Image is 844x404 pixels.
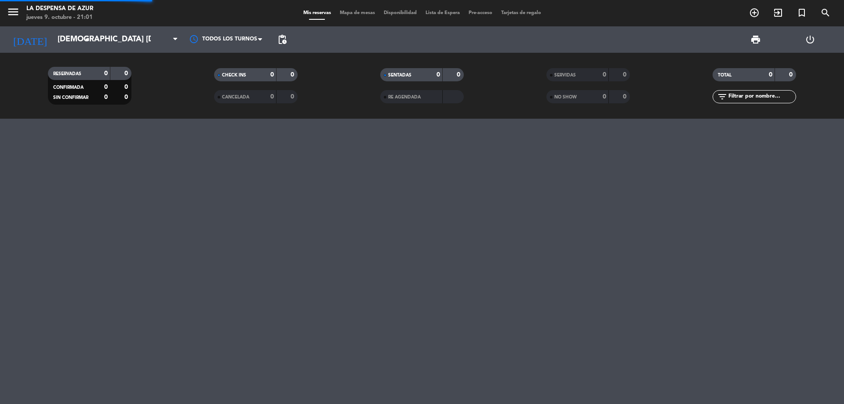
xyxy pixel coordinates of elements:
span: Disponibilidad [379,11,421,15]
strong: 0 [789,72,794,78]
span: SENTADAS [388,73,411,77]
span: RE AGENDADA [388,95,421,99]
strong: 0 [437,72,440,78]
span: Lista de Espera [421,11,464,15]
strong: 0 [124,94,130,100]
i: exit_to_app [773,7,783,18]
span: CONFIRMADA [53,85,84,90]
span: Tarjetas de regalo [497,11,546,15]
input: Filtrar por nombre... [728,92,796,102]
strong: 0 [104,70,108,76]
button: menu [7,5,20,22]
strong: 0 [291,94,296,100]
span: pending_actions [277,34,287,45]
i: filter_list [717,91,728,102]
span: CANCELADA [222,95,249,99]
i: add_circle_outline [749,7,760,18]
strong: 0 [104,84,108,90]
i: arrow_drop_down [82,34,92,45]
span: Mis reservas [299,11,335,15]
span: RESERVADAS [53,72,81,76]
strong: 0 [270,94,274,100]
div: LOG OUT [783,26,837,53]
i: [DATE] [7,30,53,49]
i: search [820,7,831,18]
strong: 0 [623,94,628,100]
span: Mapa de mesas [335,11,379,15]
strong: 0 [457,72,462,78]
strong: 0 [603,94,606,100]
div: La Despensa de Azur [26,4,93,13]
strong: 0 [270,72,274,78]
strong: 0 [291,72,296,78]
span: SIN CONFIRMAR [53,95,88,100]
strong: 0 [623,72,628,78]
strong: 0 [104,94,108,100]
strong: 0 [124,70,130,76]
span: TOTAL [718,73,731,77]
span: Pre-acceso [464,11,497,15]
span: CHECK INS [222,73,246,77]
i: power_settings_new [805,34,815,45]
span: SERVIDAS [554,73,576,77]
span: print [750,34,761,45]
i: menu [7,5,20,18]
strong: 0 [769,72,772,78]
strong: 0 [603,72,606,78]
span: NO SHOW [554,95,577,99]
strong: 0 [124,84,130,90]
div: jueves 9. octubre - 21:01 [26,13,93,22]
i: turned_in_not [797,7,807,18]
